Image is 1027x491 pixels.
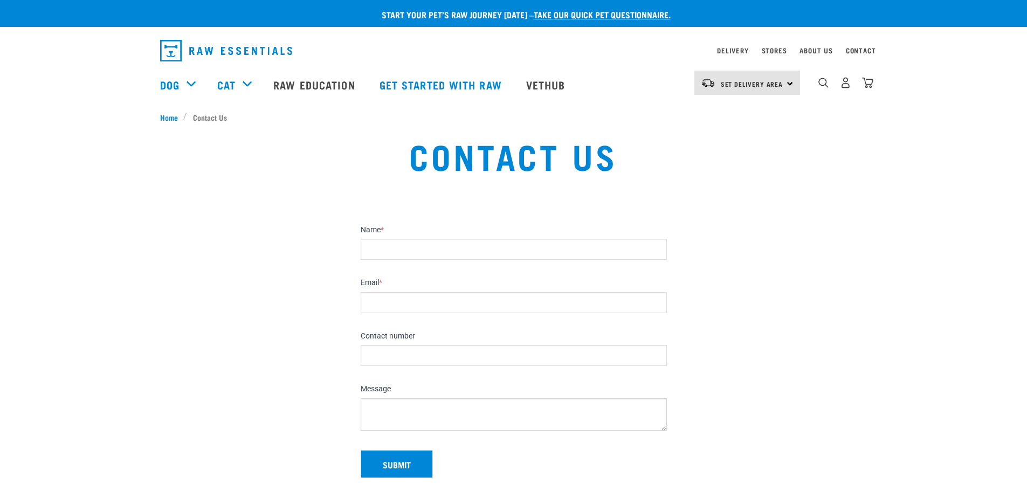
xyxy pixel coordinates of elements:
[361,278,667,288] label: Email
[151,36,876,66] nav: dropdown navigation
[799,49,832,52] a: About Us
[369,63,515,106] a: Get started with Raw
[160,112,178,123] span: Home
[160,112,867,123] nav: breadcrumbs
[840,77,851,88] img: user.png
[862,77,873,88] img: home-icon@2x.png
[160,112,184,123] a: Home
[762,49,787,52] a: Stores
[263,63,368,106] a: Raw Education
[515,63,579,106] a: Vethub
[701,78,715,88] img: van-moving.png
[160,40,292,61] img: Raw Essentials Logo
[361,331,667,341] label: Contact number
[534,12,671,17] a: take our quick pet questionnaire.
[217,77,236,93] a: Cat
[717,49,748,52] a: Delivery
[361,225,667,235] label: Name
[160,77,180,93] a: Dog
[846,49,876,52] a: Contact
[361,450,433,478] button: Submit
[721,82,783,86] span: Set Delivery Area
[190,136,836,175] h1: Contact Us
[361,384,667,394] label: Message
[818,78,829,88] img: home-icon-1@2x.png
